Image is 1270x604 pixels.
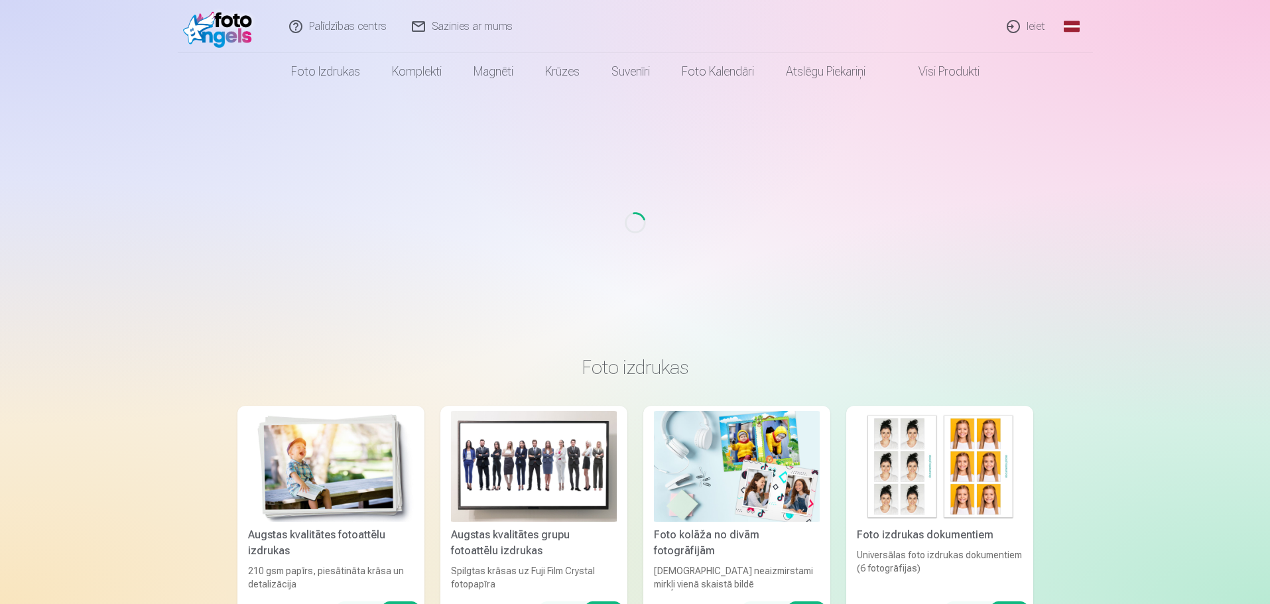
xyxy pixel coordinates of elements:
div: 210 gsm papīrs, piesātināta krāsa un detalizācija [243,564,419,591]
div: [DEMOGRAPHIC_DATA] neaizmirstami mirkļi vienā skaistā bildē [649,564,825,591]
div: Augstas kvalitātes grupu fotoattēlu izdrukas [446,527,622,559]
a: Visi produkti [881,53,995,90]
a: Magnēti [458,53,529,90]
div: Augstas kvalitātes fotoattēlu izdrukas [243,527,419,559]
div: Spilgtas krāsas uz Fuji Film Crystal fotopapīra [446,564,622,591]
a: Suvenīri [596,53,666,90]
a: Foto izdrukas [275,53,376,90]
div: Foto izdrukas dokumentiem [852,527,1028,543]
img: Foto kolāža no divām fotogrāfijām [654,411,820,522]
img: Augstas kvalitātes grupu fotoattēlu izdrukas [451,411,617,522]
a: Krūzes [529,53,596,90]
a: Atslēgu piekariņi [770,53,881,90]
img: /fa1 [183,5,259,48]
img: Foto izdrukas dokumentiem [857,411,1023,522]
a: Foto kalendāri [666,53,770,90]
img: Augstas kvalitātes fotoattēlu izdrukas [248,411,414,522]
a: Komplekti [376,53,458,90]
div: Universālas foto izdrukas dokumentiem (6 fotogrāfijas) [852,548,1028,591]
h3: Foto izdrukas [248,355,1023,379]
div: Foto kolāža no divām fotogrāfijām [649,527,825,559]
